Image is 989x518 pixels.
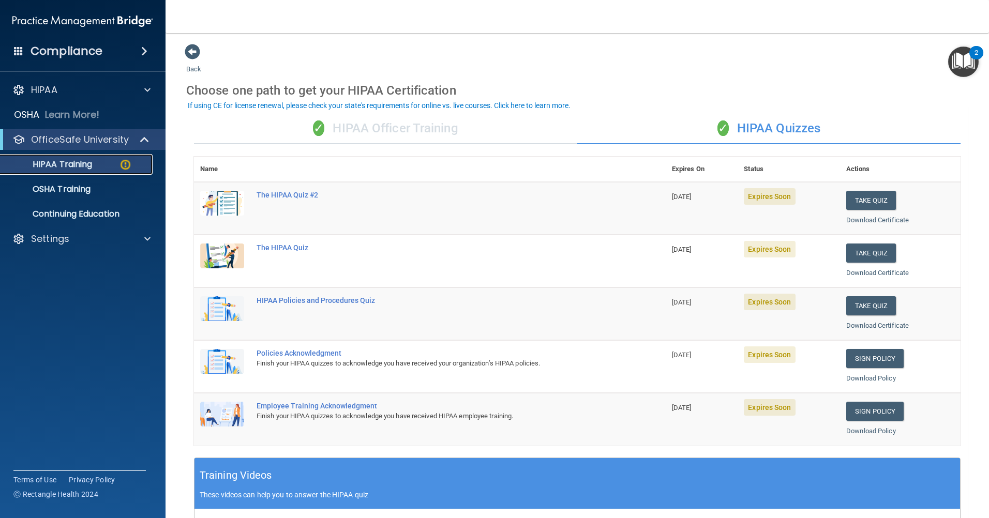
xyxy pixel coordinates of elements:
[200,491,955,499] p: These videos can help you to answer the HIPAA quiz
[846,427,896,435] a: Download Policy
[672,298,692,306] span: [DATE]
[200,466,272,484] h5: Training Videos
[846,349,904,368] a: Sign Policy
[31,44,102,58] h4: Compliance
[846,269,909,277] a: Download Certificate
[186,53,201,73] a: Back
[744,399,795,416] span: Expires Soon
[577,113,961,144] div: HIPAA Quizzes
[666,157,738,182] th: Expires On
[846,374,896,382] a: Download Policy
[31,133,129,146] p: OfficeSafe University
[672,404,692,412] span: [DATE]
[313,120,324,136] span: ✓
[738,157,840,182] th: Status
[13,475,56,485] a: Terms of Use
[744,188,795,205] span: Expires Soon
[12,233,151,245] a: Settings
[846,191,896,210] button: Take Quiz
[257,402,614,410] div: Employee Training Acknowledgment
[717,120,729,136] span: ✓
[13,489,98,499] span: Ⓒ Rectangle Health 2024
[14,109,40,121] p: OSHA
[846,216,909,224] a: Download Certificate
[257,410,614,422] div: Finish your HIPAA quizzes to acknowledge you have received HIPAA employee training.
[7,184,91,194] p: OSHA Training
[672,246,692,253] span: [DATE]
[186,100,572,111] button: If using CE for license renewal, please check your state's requirements for online vs. live cours...
[810,445,977,486] iframe: Drift Widget Chat Controller
[744,241,795,257] span: Expires Soon
[69,475,115,485] a: Privacy Policy
[975,53,978,66] div: 2
[12,11,153,32] img: PMB logo
[744,346,795,363] span: Expires Soon
[672,193,692,201] span: [DATE]
[257,243,614,252] div: The HIPAA Quiz
[257,349,614,357] div: Policies Acknowledgment
[194,157,250,182] th: Name
[45,109,100,121] p: Learn More!
[12,133,150,146] a: OfficeSafe University
[672,351,692,359] span: [DATE]
[7,159,92,170] p: HIPAA Training
[846,296,896,315] button: Take Quiz
[119,158,132,171] img: warning-circle.0cc9ac19.png
[31,233,69,245] p: Settings
[194,113,577,144] div: HIPAA Officer Training
[948,47,979,77] button: Open Resource Center, 2 new notifications
[257,357,614,370] div: Finish your HIPAA quizzes to acknowledge you have received your organization’s HIPAA policies.
[186,75,968,105] div: Choose one path to get your HIPAA Certification
[744,294,795,310] span: Expires Soon
[840,157,961,182] th: Actions
[846,402,904,421] a: Sign Policy
[188,102,571,109] div: If using CE for license renewal, please check your state's requirements for online vs. live cours...
[846,243,896,263] button: Take Quiz
[257,191,614,199] div: The HIPAA Quiz #2
[12,84,151,96] a: HIPAA
[257,296,614,304] div: HIPAA Policies and Procedures Quiz
[846,322,909,329] a: Download Certificate
[7,209,148,219] p: Continuing Education
[31,84,57,96] p: HIPAA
